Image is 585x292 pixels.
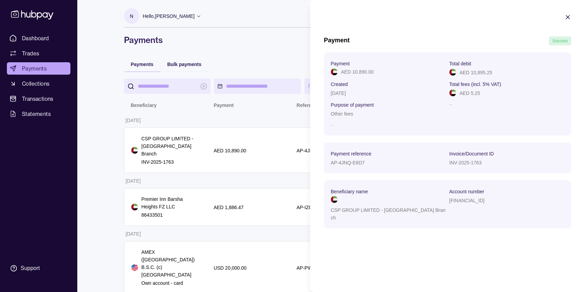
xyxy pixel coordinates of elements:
[331,102,374,108] p: Purpose of payment
[331,111,353,117] p: Other fees
[331,196,338,203] img: ae
[449,69,456,76] img: ae
[331,151,371,156] p: Payment reference
[460,70,492,75] p: AED 10,895.25
[331,82,348,87] p: Created
[331,189,368,194] p: Beneficiary name
[449,189,484,194] p: Account number
[449,198,485,203] p: [FINANCIAL_ID]
[449,151,494,156] p: Invoice/Document ID
[324,36,350,45] h1: Payment
[331,61,350,66] p: Payment
[449,89,456,96] img: ae
[449,100,564,118] p: –
[449,160,482,165] p: INV-2025-1763
[460,90,480,96] p: AED 5.25
[552,39,568,43] span: Success
[331,90,346,96] p: [DATE]
[341,68,374,76] p: AED 10,890.00
[331,206,446,221] p: CSP GROUP LIMITED - [GEOGRAPHIC_DATA] Branch
[449,82,501,87] p: Total fees (incl. 5% VAT)
[331,68,338,75] img: ae
[449,61,471,66] p: Total debit
[331,121,446,129] p: –
[331,160,365,165] p: AP-4JNQ-E8D7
